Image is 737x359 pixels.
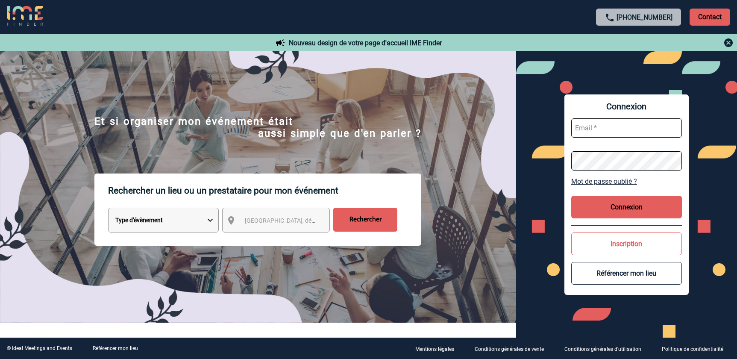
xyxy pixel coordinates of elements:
span: Connexion [571,101,682,112]
img: call-24-px.png [605,12,615,23]
a: [PHONE_NUMBER] [617,13,672,21]
a: Conditions générales d'utilisation [558,344,655,353]
a: Politique de confidentialité [655,344,737,353]
span: [GEOGRAPHIC_DATA], département, région... [245,217,364,224]
button: Connexion [571,196,682,218]
p: Rechercher un lieu ou un prestataire pour mon événement [108,174,421,208]
p: Conditions générales de vente [475,346,544,352]
a: Conditions générales de vente [468,344,558,353]
p: Conditions générales d'utilisation [564,346,641,352]
button: Référencer mon lieu [571,262,682,285]
a: Référencer mon lieu [93,345,138,351]
a: Mot de passe oublié ? [571,177,682,185]
input: Email * [571,118,682,138]
button: Inscription [571,232,682,255]
p: Politique de confidentialité [662,346,723,352]
div: © Ideal Meetings and Events [7,345,72,351]
p: Contact [690,9,730,26]
p: Mentions légales [415,346,454,352]
input: Rechercher [333,208,397,232]
a: Mentions légales [408,344,468,353]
